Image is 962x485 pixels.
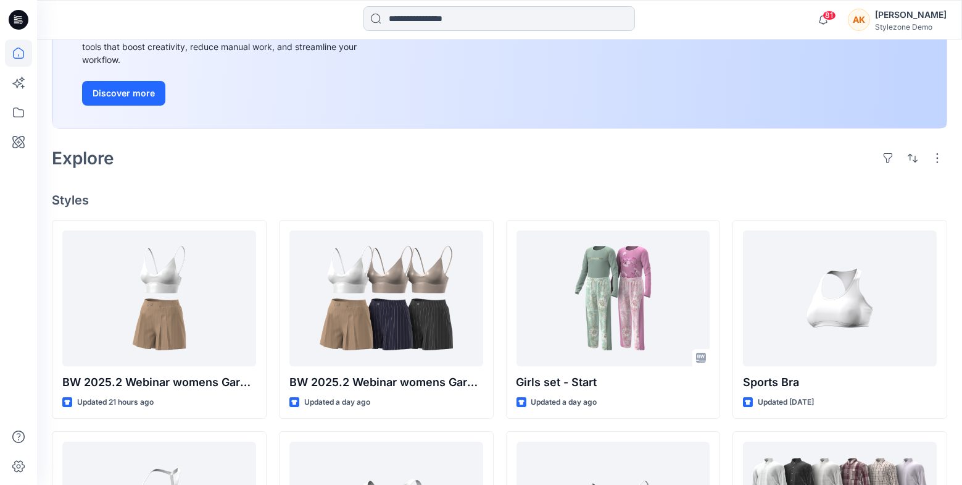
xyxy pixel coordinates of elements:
div: AK [848,9,870,31]
p: Updated a day ago [304,396,370,409]
div: Explore ideas faster and recolor styles at scale with AI-powered tools that boost creativity, red... [82,27,360,66]
button: Discover more [82,81,165,106]
span: 81 [823,11,836,20]
h4: Styles [52,193,947,208]
a: Girls set - Start [516,230,710,366]
p: Updated [DATE] [758,396,814,409]
a: Discover more [82,81,360,106]
div: [PERSON_NAME] [875,7,947,22]
a: Sports Bra [743,230,937,366]
p: Girls set - Start [516,374,710,391]
p: BW 2025.2 Webinar womens Garment [289,374,483,391]
p: Sports Bra [743,374,937,391]
div: Stylezone Demo [875,22,947,32]
p: Updated a day ago [531,396,597,409]
p: BW 2025.2 Webinar womens Garment [62,374,256,391]
h2: Explore [52,148,114,168]
a: BW 2025.2 Webinar womens Garment [289,230,483,366]
a: BW 2025.2 Webinar womens Garment [62,230,256,366]
p: Updated 21 hours ago [77,396,154,409]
